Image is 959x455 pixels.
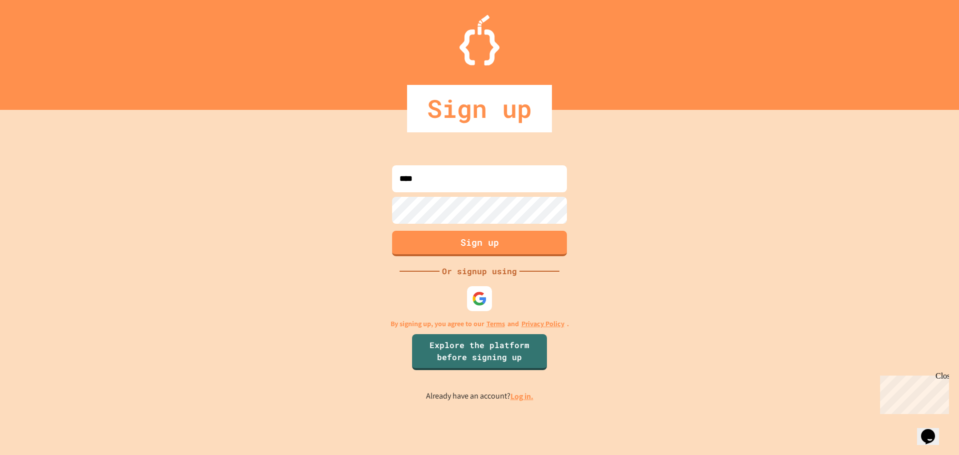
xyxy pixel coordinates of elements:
button: Sign up [392,231,567,256]
p: By signing up, you agree to our and . [391,319,569,329]
p: Already have an account? [426,390,533,403]
img: google-icon.svg [472,291,487,306]
a: Log in. [510,391,533,402]
iframe: chat widget [876,372,949,414]
img: Logo.svg [460,15,499,65]
iframe: chat widget [917,415,949,445]
div: Sign up [407,85,552,132]
a: Terms [486,319,505,329]
div: Or signup using [440,265,519,277]
a: Privacy Policy [521,319,564,329]
div: Chat with us now!Close [4,4,69,63]
a: Explore the platform before signing up [412,334,547,370]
